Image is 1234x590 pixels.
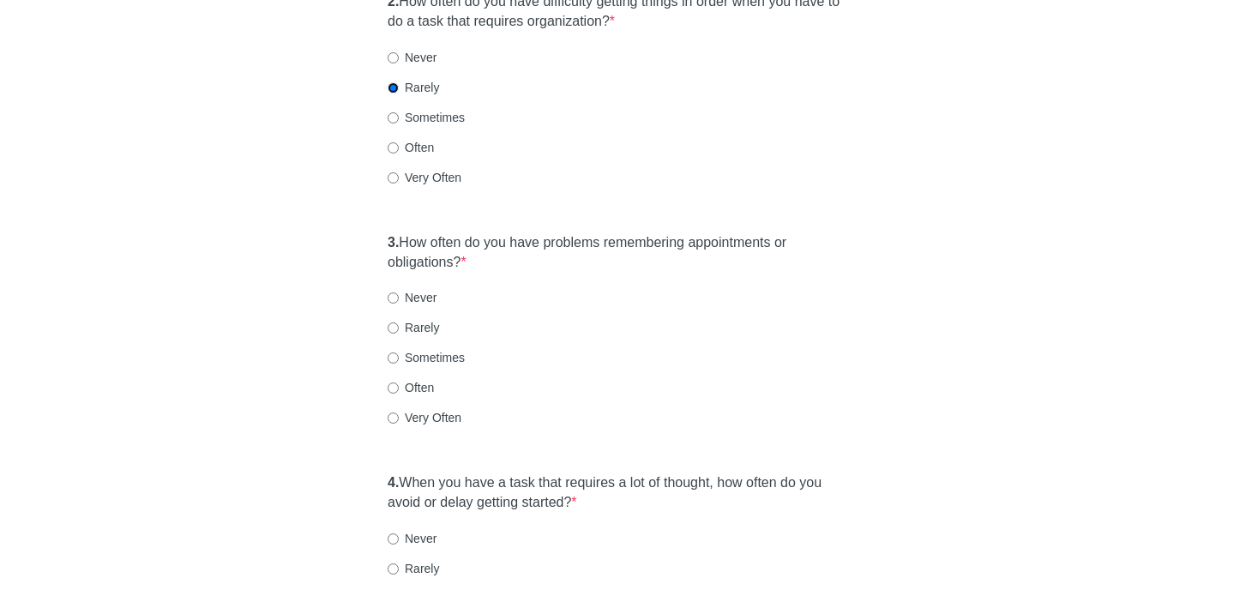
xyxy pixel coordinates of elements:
[388,530,436,547] label: Never
[388,292,399,304] input: Never
[388,79,439,96] label: Rarely
[388,412,399,424] input: Very Often
[388,289,436,306] label: Never
[388,533,399,545] input: Never
[388,109,465,126] label: Sometimes
[388,349,465,366] label: Sometimes
[388,235,399,250] strong: 3.
[388,319,439,336] label: Rarely
[388,142,399,154] input: Often
[388,52,399,63] input: Never
[388,112,399,123] input: Sometimes
[388,382,399,394] input: Often
[388,169,461,186] label: Very Often
[388,49,436,66] label: Never
[388,139,434,156] label: Often
[388,409,461,426] label: Very Often
[388,379,434,396] label: Often
[388,172,399,184] input: Very Often
[388,233,846,273] label: How often do you have problems remembering appointments or obligations?
[388,82,399,93] input: Rarely
[388,352,399,364] input: Sometimes
[388,473,846,513] label: When you have a task that requires a lot of thought, how often do you avoid or delay getting star...
[388,563,399,575] input: Rarely
[388,322,399,334] input: Rarely
[388,560,439,577] label: Rarely
[388,475,399,490] strong: 4.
